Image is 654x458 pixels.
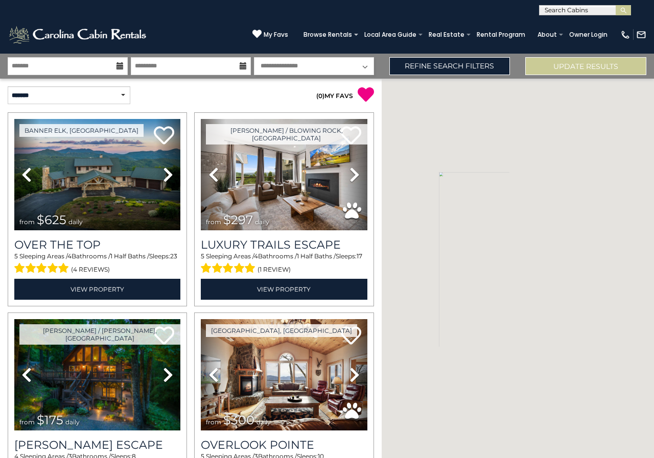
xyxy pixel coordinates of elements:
[71,263,110,276] span: (4 reviews)
[67,252,72,260] span: 4
[252,29,288,40] a: My Favs
[357,252,362,260] span: 17
[316,92,324,100] span: ( )
[19,418,35,426] span: from
[255,218,269,226] span: daily
[110,252,149,260] span: 1 Half Baths /
[65,418,80,426] span: daily
[620,30,630,40] img: phone-regular-white.png
[316,92,353,100] a: (0)MY FAVS
[14,438,180,452] h3: Todd Escape
[19,218,35,226] span: from
[424,28,470,42] a: Real Estate
[297,252,336,260] span: 1 Half Baths /
[636,30,646,40] img: mail-regular-white.png
[389,57,510,75] a: Refine Search Filters
[525,57,646,75] button: Update Results
[223,413,254,427] span: $300
[14,319,180,430] img: thumbnail_168627805.jpeg
[532,28,562,42] a: About
[318,92,322,100] span: 0
[201,238,367,252] a: Luxury Trails Escape
[256,418,271,426] span: daily
[254,252,258,260] span: 4
[206,124,367,144] a: [PERSON_NAME] / Blowing Rock, [GEOGRAPHIC_DATA]
[223,212,253,227] span: $297
[8,25,149,45] img: White-1-2.png
[206,218,221,226] span: from
[201,119,367,230] img: thumbnail_168695581.jpeg
[154,125,174,147] a: Add to favorites
[564,28,613,42] a: Owner Login
[201,438,367,452] a: Overlook Pointe
[201,319,367,430] img: thumbnail_163477009.jpeg
[472,28,530,42] a: Rental Program
[170,252,177,260] span: 23
[298,28,357,42] a: Browse Rentals
[14,252,18,260] span: 5
[19,124,144,137] a: Banner Elk, [GEOGRAPHIC_DATA]
[14,252,180,276] div: Sleeping Areas / Bathrooms / Sleeps:
[14,238,180,252] a: Over The Top
[201,279,367,300] a: View Property
[201,252,204,260] span: 5
[14,119,180,230] img: thumbnail_167153549.jpeg
[206,324,357,337] a: [GEOGRAPHIC_DATA], [GEOGRAPHIC_DATA]
[14,279,180,300] a: View Property
[14,438,180,452] a: [PERSON_NAME] Escape
[359,28,422,42] a: Local Area Guide
[68,218,83,226] span: daily
[201,252,367,276] div: Sleeping Areas / Bathrooms / Sleeps:
[37,413,63,427] span: $175
[341,325,361,347] a: Add to favorites
[19,324,180,345] a: [PERSON_NAME] / [PERSON_NAME], [GEOGRAPHIC_DATA]
[37,212,66,227] span: $625
[264,30,288,39] span: My Favs
[258,263,291,276] span: (1 review)
[206,418,221,426] span: from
